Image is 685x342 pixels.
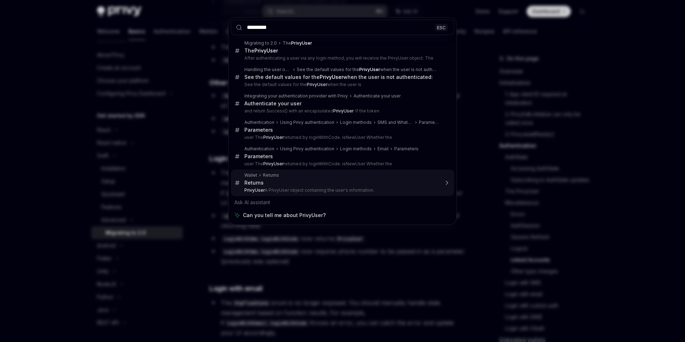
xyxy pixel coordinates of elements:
div: Authenticate your user [354,93,401,99]
b: PrivyUser [291,40,312,46]
div: Login methods [340,120,372,125]
div: See the default values for the when the user is not authenticated: [244,74,433,80]
div: Wallet [244,172,257,178]
p: user The returned by loginWithCode. isNewUser Whether the [244,161,439,167]
div: Email [377,146,389,152]
div: Login methods [340,146,372,152]
div: Using Privy authentication [280,120,334,125]
b: PrivyUser [359,67,380,72]
div: Authenticate your user [244,100,301,107]
p: After authenticating a user via any login method, you will receive the PrivyUser object. The [244,55,439,61]
div: The [283,40,312,46]
div: SMS and WhatsApp [377,120,413,125]
div: Migrating to 2.0 [244,40,277,46]
div: The [244,47,278,54]
b: PrivyUser [320,74,343,80]
span: Can you tell me about PrivyUser? [243,212,326,219]
div: Authentication [244,120,274,125]
div: Handling the user object [244,67,291,72]
b: PrivyUser [333,108,353,114]
div: See the default values for the when the user is not authenticated: [297,67,439,72]
p: A PrivyUser object containing the user's information. [244,187,439,193]
b: PrivyUser [263,161,284,166]
div: Parameters [244,127,273,133]
div: Using Privy authentication [280,146,334,152]
div: Returns [244,180,264,186]
b: PrivyUser [263,135,284,140]
p: See the default values for the when the user is [244,82,439,87]
p: and return Success() with an encapsulated . If the token [244,108,439,114]
div: Parameters [419,120,440,125]
div: Ask AI assistant [231,196,454,209]
div: Authentication [244,146,274,152]
b: PrivyUser [307,82,327,87]
div: Integrating your authentication provider with Privy [244,93,348,99]
div: ESC [435,24,448,31]
div: Parameters [244,153,273,160]
p: user The returned by loginWithCode. isNewUser Whether the [244,135,439,140]
div: Returns [263,172,279,178]
div: Parameters [394,146,418,152]
b: PrivyUser [254,47,278,54]
b: PrivyUser [244,187,265,193]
